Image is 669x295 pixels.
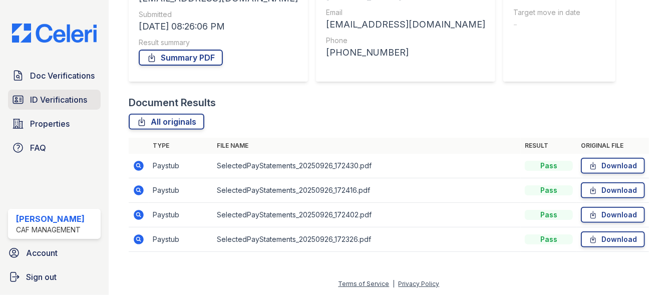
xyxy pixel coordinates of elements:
td: SelectedPayStatements_20250926_172326.pdf [213,227,521,252]
td: Paystub [149,227,213,252]
a: Download [581,231,645,247]
td: SelectedPayStatements_20250926_172402.pdf [213,203,521,227]
span: Doc Verifications [30,70,95,82]
a: Privacy Policy [399,280,440,287]
div: [EMAIL_ADDRESS][DOMAIN_NAME] [326,18,485,32]
td: SelectedPayStatements_20250926_172416.pdf [213,178,521,203]
a: Doc Verifications [8,66,101,86]
div: CAF Management [16,225,85,235]
div: [DATE] 08:26:06 PM [139,20,298,34]
a: Terms of Service [339,280,390,287]
a: Sign out [4,267,105,287]
a: Properties [8,114,101,134]
div: Pass [525,161,573,171]
a: Download [581,207,645,223]
span: Properties [30,118,70,130]
div: Pass [525,234,573,244]
img: CE_Logo_Blue-a8612792a0a2168367f1c8372b55b34899dd931a85d93a1a3d3e32e68fde9ad4.png [4,24,105,43]
td: SelectedPayStatements_20250926_172430.pdf [213,154,521,178]
div: Target move in date [513,8,580,18]
td: Paystub [149,178,213,203]
td: Paystub [149,203,213,227]
a: Account [4,243,105,263]
div: [PHONE_NUMBER] [326,46,485,60]
a: Download [581,158,645,174]
div: Pass [525,185,573,195]
a: All originals [129,114,204,130]
div: | [393,280,395,287]
a: ID Verifications [8,90,101,110]
div: [PERSON_NAME] [16,213,85,225]
div: Phone [326,36,485,46]
a: Summary PDF [139,50,223,66]
div: Email [326,8,485,18]
div: Pass [525,210,573,220]
th: Type [149,138,213,154]
th: Original file [577,138,649,154]
div: Submitted [139,10,298,20]
span: FAQ [30,142,46,154]
span: Sign out [26,271,57,283]
a: Download [581,182,645,198]
td: Paystub [149,154,213,178]
span: Account [26,247,58,259]
div: - [513,18,580,32]
a: FAQ [8,138,101,158]
div: Document Results [129,96,216,110]
span: ID Verifications [30,94,87,106]
th: Result [521,138,577,154]
div: Result summary [139,38,298,48]
th: File name [213,138,521,154]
